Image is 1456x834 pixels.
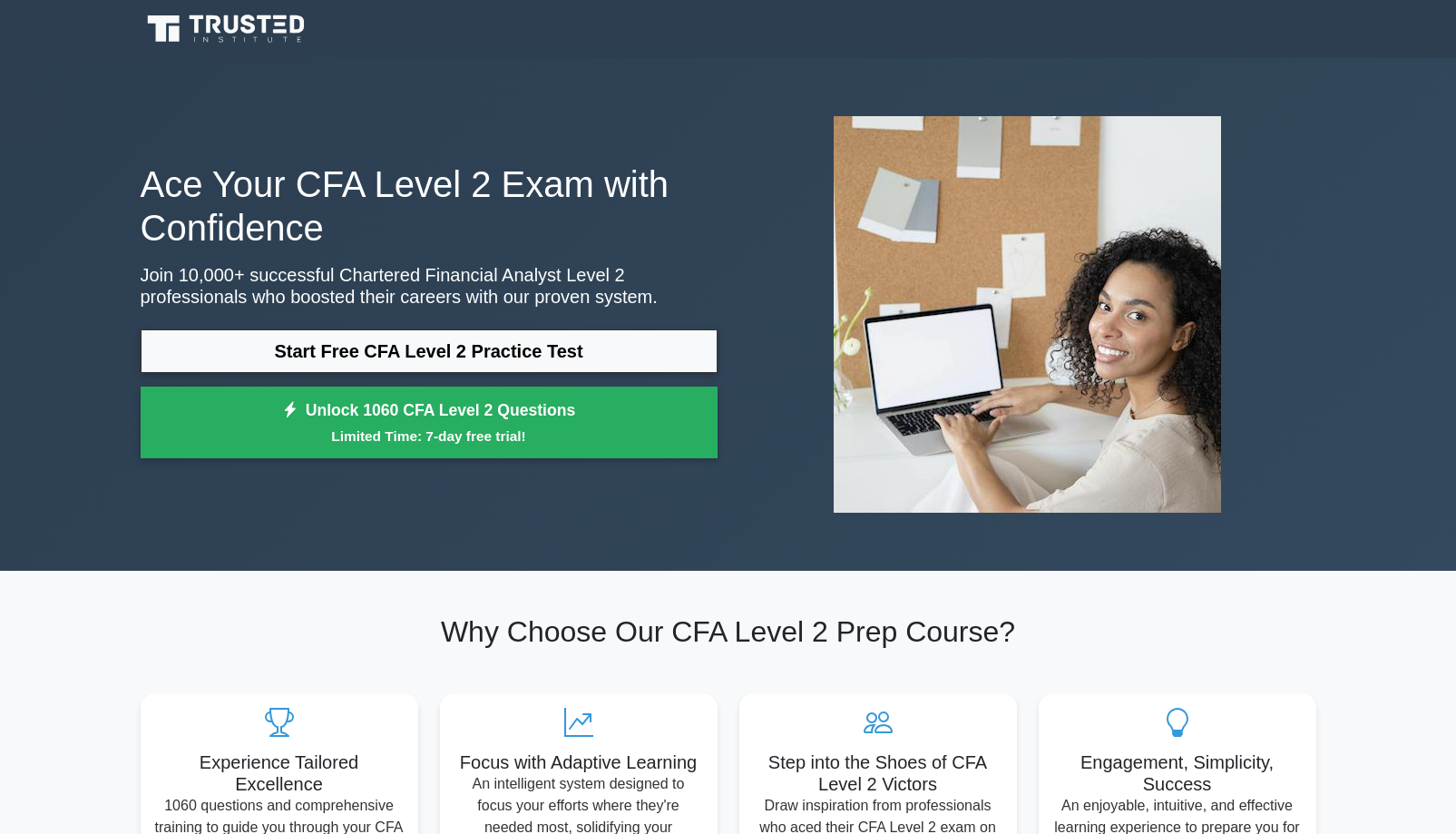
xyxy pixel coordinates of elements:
h5: Experience Tailored Excellence [155,751,404,795]
p: Join 10,000+ successful Chartered Financial Analyst Level 2 professionals who boosted their caree... [141,264,718,308]
a: Unlock 1060 CFA Level 2 QuestionsLimited Time: 7-day free trial! [141,387,718,459]
h5: Step into the Shoes of CFA Level 2 Victors [754,751,1002,795]
small: Limited Time: 7-day free trial! [163,426,695,446]
h1: Ace Your CFA Level 2 Exam with Confidence [141,162,718,250]
h5: Focus with Adaptive Learning [454,751,703,773]
h5: Engagement, Simplicity, Success [1053,751,1302,795]
a: Start Free CFA Level 2 Practice Test [141,329,718,373]
h2: Why Choose Our CFA Level 2 Prep Course? [141,614,1316,649]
